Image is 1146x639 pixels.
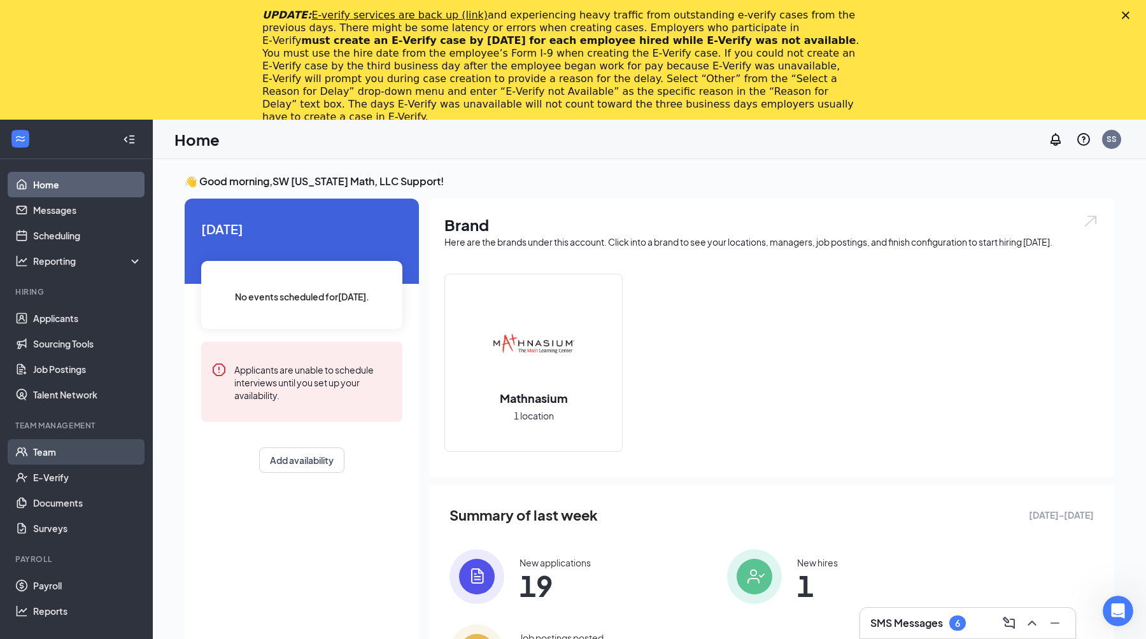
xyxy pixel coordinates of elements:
div: Here are the brands under this account. Click into a brand to see your locations, managers, job p... [444,235,1099,248]
div: Hiring [15,286,139,297]
button: ComposeMessage [999,613,1019,633]
a: Team [33,439,142,465]
a: Applicants [33,305,142,331]
div: New hires [797,556,838,569]
a: Documents [33,490,142,516]
svg: WorkstreamLogo [14,132,27,145]
a: Surveys [33,516,142,541]
button: Minimize [1045,613,1065,633]
a: E-verify services are back up (link) [311,9,488,21]
iframe: Intercom live chat [1103,596,1133,626]
svg: Error [211,362,227,377]
svg: Minimize [1047,615,1063,631]
span: [DATE] [201,219,402,239]
div: 6 [955,618,960,629]
h3: 👋 Good morning, SW [US_STATE] Math, LLC Support ! [185,174,1114,188]
img: open.6027fd2a22e1237b5b06.svg [1082,214,1099,228]
a: Talent Network [33,382,142,407]
div: and experiencing heavy traffic from outstanding e-verify cases from the previous days. There migh... [262,9,863,123]
div: Close [1122,11,1135,19]
div: Applicants are unable to schedule interviews until you set up your availability. [234,362,392,402]
i: UPDATE: [262,9,488,21]
h3: SMS Messages [870,616,943,630]
svg: Notifications [1048,132,1063,147]
span: 19 [520,574,591,597]
h2: Mathnasium [487,390,581,406]
img: icon [449,549,504,604]
a: Home [33,172,142,197]
h1: Brand [444,214,1099,235]
span: 1 [797,574,838,597]
button: Add availability [259,447,344,473]
img: Mathnasium [493,304,574,385]
svg: ChevronUp [1024,615,1040,631]
div: New applications [520,556,591,569]
span: Summary of last week [449,504,598,526]
svg: ComposeMessage [1001,615,1017,631]
a: Job Postings [33,356,142,382]
div: Payroll [15,554,139,565]
div: Reporting [33,255,143,267]
svg: Collapse [123,133,136,146]
button: ChevronUp [1022,613,1042,633]
span: [DATE] - [DATE] [1029,508,1094,522]
a: Payroll [33,573,142,598]
div: Team Management [15,420,139,431]
svg: QuestionInfo [1076,132,1091,147]
span: No events scheduled for [DATE] . [235,290,369,304]
a: Reports [33,598,142,624]
span: 1 location [514,409,554,423]
a: E-Verify [33,465,142,490]
a: Messages [33,197,142,223]
img: icon [727,549,782,604]
svg: Analysis [15,255,28,267]
b: must create an E‑Verify case by [DATE] for each employee hired while E‑Verify was not available [301,34,856,46]
a: Scheduling [33,223,142,248]
a: Sourcing Tools [33,331,142,356]
div: SS [1107,134,1117,144]
h1: Home [174,129,220,150]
